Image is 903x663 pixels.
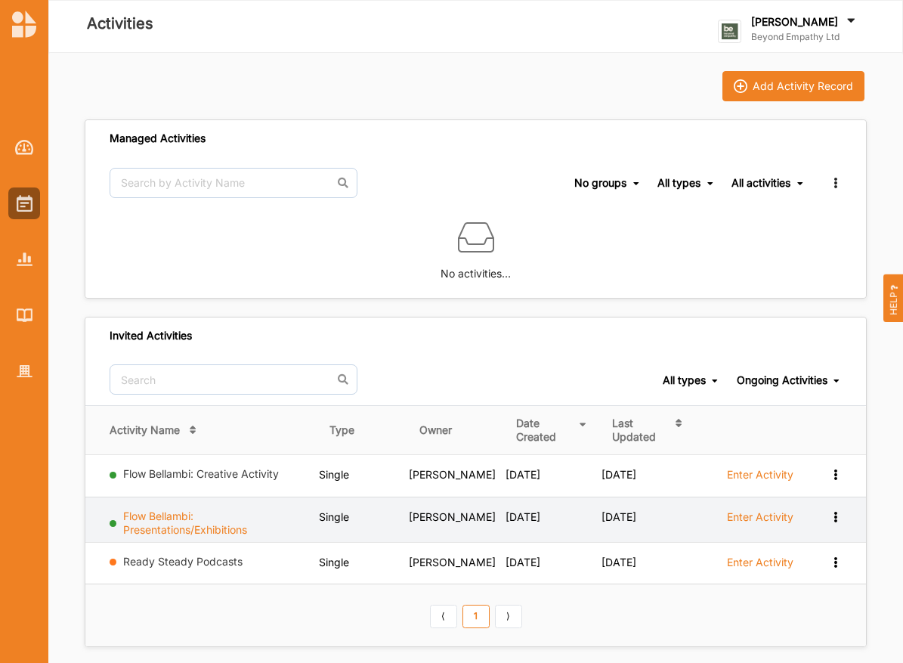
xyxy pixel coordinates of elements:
span: [DATE] [601,556,636,569]
a: Flow Bellambi: Creative Activity [123,467,279,480]
a: Organisation [8,355,40,387]
span: [DATE] [506,556,540,569]
a: Library [8,299,40,331]
div: Date Created [516,417,571,444]
img: Library [17,308,32,321]
span: [DATE] [601,468,636,481]
span: [DATE] [506,468,540,481]
img: box [458,219,494,256]
span: Single [319,510,349,523]
a: Enter Activity [727,510,793,532]
div: No groups [574,176,626,190]
img: Dashboard [15,140,34,155]
a: Dashboard [8,132,40,163]
div: Last Updated [612,417,667,444]
span: [PERSON_NAME] [409,468,496,481]
span: Single [319,556,349,569]
div: Add Activity Record [753,79,853,93]
button: iconAdd Activity Record [722,71,864,101]
img: icon [734,79,747,93]
div: Managed Activities [110,132,206,145]
div: All types [663,373,706,387]
a: Ready Steady Podcasts [123,555,243,568]
label: Enter Activity [727,468,793,482]
span: Single [319,468,349,481]
a: Flow Bellambi: Presentations/Exhibitions [123,510,247,536]
span: [DATE] [506,510,540,523]
span: [DATE] [601,510,636,523]
img: Organisation [17,365,32,378]
label: [PERSON_NAME] [751,15,838,29]
img: Reports [17,252,32,265]
div: Invited Activities [110,329,192,342]
img: logo [12,11,36,38]
a: Reports [8,243,40,275]
label: Enter Activity [727,556,793,569]
a: Next item [495,605,522,629]
label: No activities… [441,256,511,282]
label: Activities [87,11,153,36]
th: Owner [409,406,506,455]
img: logo [718,20,741,43]
div: All activities [731,176,790,190]
div: Pagination Navigation [427,603,524,628]
a: Enter Activity [727,555,793,578]
img: Activities [17,195,32,212]
a: Activities [8,187,40,219]
div: All types [657,176,700,190]
a: 1 [462,605,490,629]
th: Type [319,406,410,455]
div: Activity Name [110,423,180,437]
label: Enter Activity [727,510,793,524]
input: Search [110,364,357,395]
div: Ongoing Activities [737,373,827,387]
span: [PERSON_NAME] [409,510,496,523]
label: Beyond Empathy Ltd [751,31,858,43]
input: Search by Activity Name [110,168,357,198]
a: Enter Activity [727,467,793,490]
span: [PERSON_NAME] [409,556,496,569]
a: Previous item [430,605,457,629]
